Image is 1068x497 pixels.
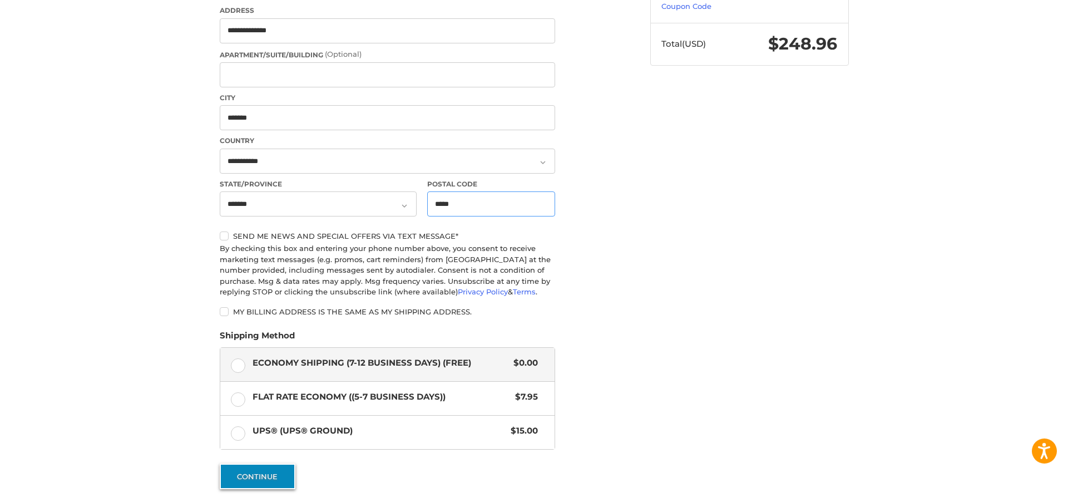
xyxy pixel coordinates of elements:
[220,243,555,298] div: By checking this box and entering your phone number above, you consent to receive marketing text ...
[220,49,555,60] label: Apartment/Suite/Building
[220,464,295,489] button: Continue
[220,329,295,347] legend: Shipping Method
[458,287,508,296] a: Privacy Policy
[220,136,555,146] label: Country
[253,425,506,437] span: UPS® (UPS® Ground)
[220,232,555,240] label: Send me news and special offers via text message*
[661,2,711,11] a: Coupon Code
[506,425,538,437] span: $15.00
[513,287,536,296] a: Terms
[253,357,508,370] span: Economy Shipping (7-12 Business Days) (Free)
[768,33,837,54] span: $248.96
[976,467,1068,497] iframe: Google Customer Reviews
[220,307,555,316] label: My billing address is the same as my shipping address.
[508,357,538,370] span: $0.00
[427,179,555,189] label: Postal Code
[220,179,417,189] label: State/Province
[661,38,706,49] span: Total (USD)
[325,50,362,58] small: (Optional)
[510,391,538,403] span: $7.95
[220,93,555,103] label: City
[253,391,510,403] span: Flat Rate Economy ((5-7 Business Days))
[220,6,555,16] label: Address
